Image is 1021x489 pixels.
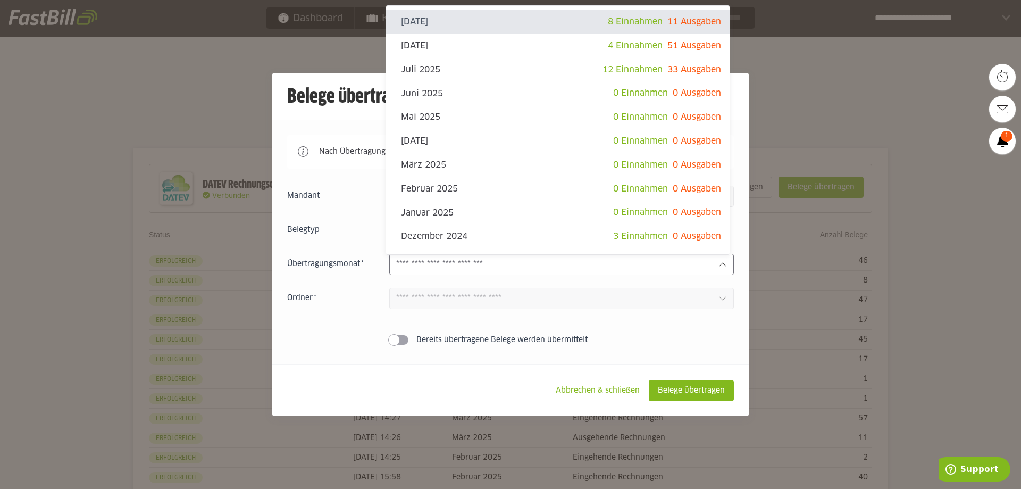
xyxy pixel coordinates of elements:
[287,335,734,345] sl-switch: Bereits übertragene Belege werden übermittelt
[673,113,721,121] span: 0 Ausgaben
[673,185,721,193] span: 0 Ausgaben
[386,10,730,34] sl-option: [DATE]
[649,380,734,401] sl-button: Belege übertragen
[386,81,730,105] sl-option: Juni 2025
[386,34,730,58] sl-option: [DATE]
[386,248,730,272] sl-option: [DATE]
[613,89,668,97] span: 0 Einnahmen
[613,137,668,145] span: 0 Einnahmen
[673,137,721,145] span: 0 Ausgaben
[989,128,1016,154] a: 1
[939,457,1010,484] iframe: Öffnet ein Widget, in dem Sie weitere Informationen finden
[673,232,721,241] span: 0 Ausgaben
[386,129,730,153] sl-option: [DATE]
[613,113,668,121] span: 0 Einnahmen
[386,201,730,225] sl-option: Januar 2025
[547,380,649,401] sl-button: Abbrechen & schließen
[673,89,721,97] span: 0 Ausgaben
[613,232,668,241] span: 3 Einnahmen
[613,208,668,217] span: 0 Einnahmen
[667,42,721,50] span: 51 Ausgaben
[608,42,663,50] span: 4 Einnahmen
[386,58,730,82] sl-option: Juli 2025
[667,18,721,26] span: 11 Ausgaben
[608,18,663,26] span: 8 Einnahmen
[673,208,721,217] span: 0 Ausgaben
[386,177,730,201] sl-option: Februar 2025
[602,65,663,74] span: 12 Einnahmen
[667,65,721,74] span: 33 Ausgaben
[386,225,730,248] sl-option: Dezember 2024
[613,185,668,193] span: 0 Einnahmen
[613,161,668,169] span: 0 Einnahmen
[386,105,730,129] sl-option: Mai 2025
[673,161,721,169] span: 0 Ausgaben
[1001,131,1012,142] span: 1
[386,153,730,177] sl-option: März 2025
